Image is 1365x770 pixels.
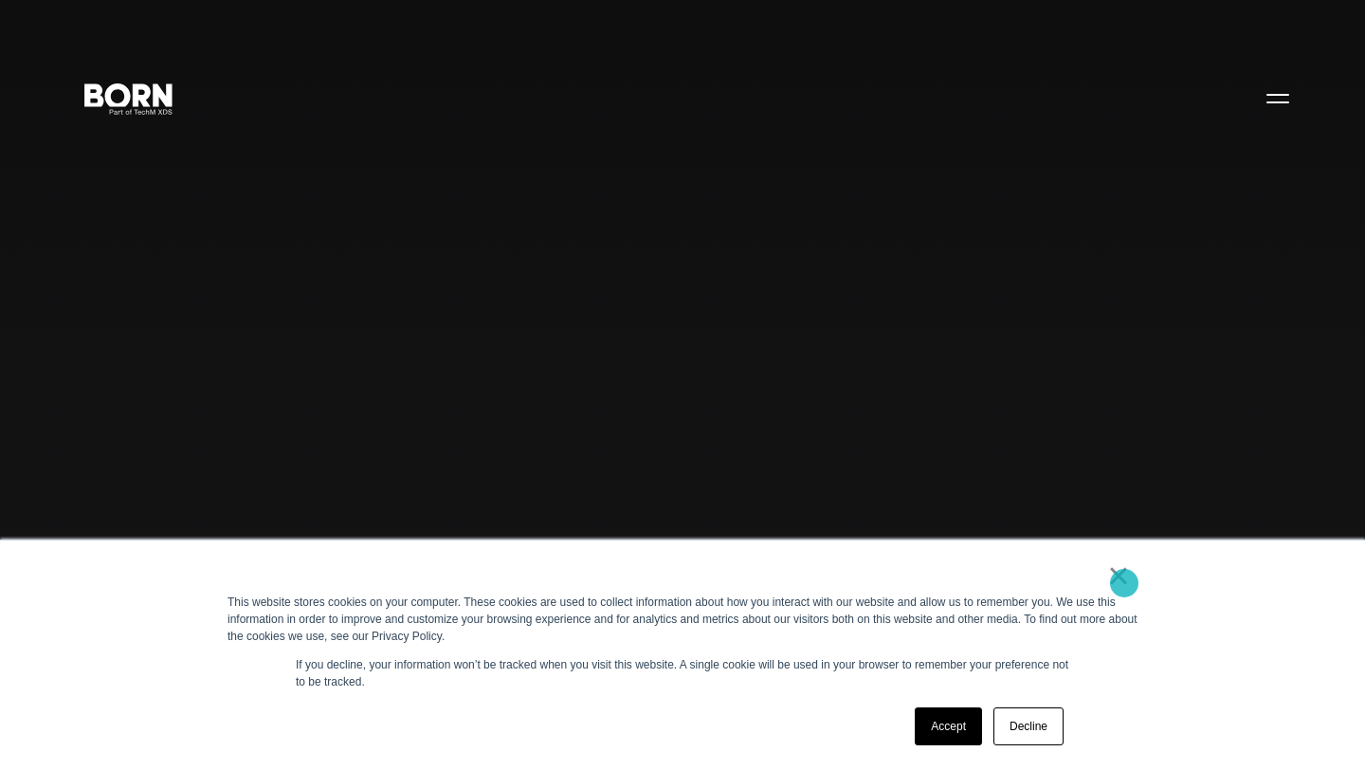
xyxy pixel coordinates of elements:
a: Decline [993,707,1064,745]
a: Accept [915,707,982,745]
p: If you decline, your information won’t be tracked when you visit this website. A single cookie wi... [296,656,1069,690]
a: × [1107,567,1130,584]
button: Open [1255,78,1301,118]
div: This website stores cookies on your computer. These cookies are used to collect information about... [227,594,1137,645]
